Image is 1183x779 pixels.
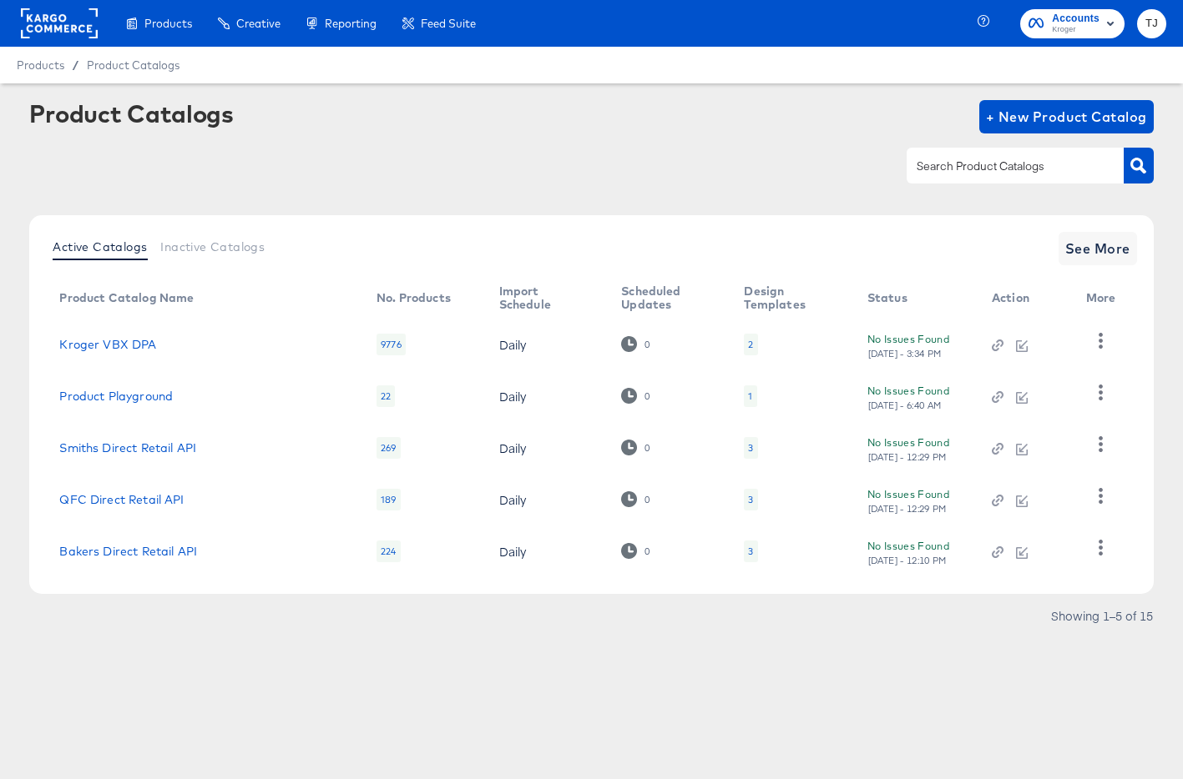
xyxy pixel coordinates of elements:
[748,545,753,558] div: 3
[1059,232,1137,265] button: See More
[1144,14,1160,33] span: TJ
[1050,610,1154,621] div: Showing 1–5 of 15
[744,540,757,562] div: 3
[53,240,147,254] span: Active Catalogs
[59,389,173,403] a: Product Playground
[377,334,406,355] div: 9776
[1052,23,1100,37] span: Kroger
[744,489,757,510] div: 3
[621,543,650,559] div: 0
[87,58,179,72] a: Product Catalogs
[986,105,1147,128] span: + New Product Catalog
[1052,10,1100,28] span: Accounts
[644,494,650,505] div: 0
[621,491,650,507] div: 0
[621,336,650,352] div: 0
[748,441,753,455] div: 3
[854,279,978,319] th: Status
[59,291,194,304] div: Product Catalog Name
[486,319,609,370] td: Daily
[1137,9,1166,38] button: TJ
[377,540,400,562] div: 224
[913,157,1091,176] input: Search Product Catalogs
[1073,279,1136,319] th: More
[29,100,233,127] div: Product Catalogs
[644,339,650,350] div: 0
[744,385,756,407] div: 1
[621,440,650,455] div: 0
[748,338,753,351] div: 2
[499,284,589,311] div: Import Schedule
[621,284,710,311] div: Scheduled Updates
[160,240,265,254] span: Inactive Catalogs
[59,545,197,558] a: Bakers Direct Retail API
[17,58,64,72] span: Products
[486,370,609,422] td: Daily
[644,545,650,557] div: 0
[486,422,609,474] td: Daily
[144,17,192,30] span: Products
[486,474,609,525] td: Daily
[377,385,395,407] div: 22
[64,58,87,72] span: /
[486,525,609,577] td: Daily
[744,334,757,355] div: 2
[421,17,476,30] span: Feed Suite
[644,390,650,402] div: 0
[377,489,400,510] div: 189
[978,279,1073,319] th: Action
[59,441,196,455] a: Smiths Direct Retail API
[644,442,650,454] div: 0
[325,17,377,30] span: Reporting
[748,493,753,506] div: 3
[748,389,752,403] div: 1
[59,493,184,506] a: QFC Direct Retail API
[979,100,1154,133] button: + New Product Catalog
[377,437,400,459] div: 269
[236,17,281,30] span: Creative
[377,291,451,304] div: No. Products
[744,284,833,311] div: Design Templates
[744,437,757,459] div: 3
[1020,9,1125,38] button: AccountsKroger
[59,338,156,351] a: Kroger VBX DPA
[621,388,650,404] div: 0
[1065,237,1130,260] span: See More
